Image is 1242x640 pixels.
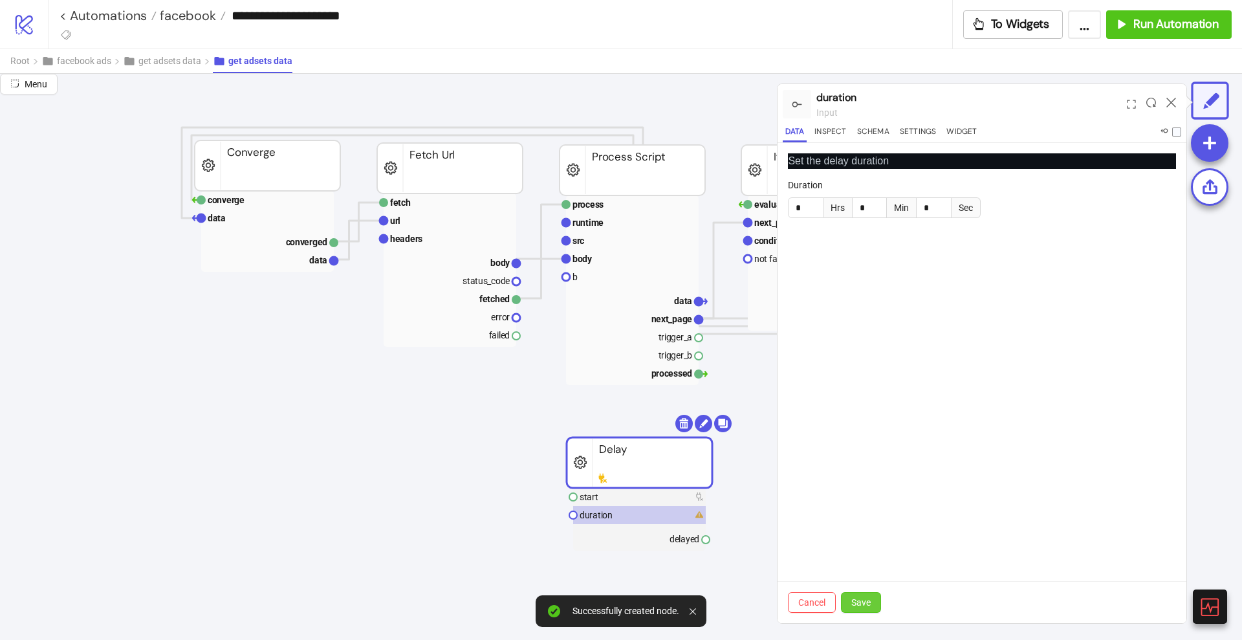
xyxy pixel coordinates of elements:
[490,258,510,268] text: body
[798,597,825,608] span: Cancel
[963,10,1063,39] button: To Widgets
[309,255,327,265] text: data
[208,213,226,223] text: data
[25,79,47,89] span: Menu
[841,592,881,613] button: Save
[228,56,292,66] span: get adsets data
[463,276,510,286] text: status_code
[855,125,892,142] button: Schema
[1133,17,1219,32] span: Run Automation
[491,312,510,322] text: error
[944,125,979,142] button: Widget
[57,56,111,66] span: facebook ads
[390,234,422,244] text: headers
[754,236,792,246] text: condition
[991,17,1050,32] span: To Widgets
[157,7,216,24] span: facebook
[788,592,836,613] button: Cancel
[123,49,213,73] button: get adsets data
[572,236,584,246] text: src
[390,215,400,226] text: url
[788,153,1176,169] p: Set the delay duration
[783,125,807,142] button: Data
[674,296,692,306] text: data
[580,510,613,520] text: duration
[572,217,604,228] text: runtime
[816,89,1122,105] div: duration
[754,217,796,228] text: next_page
[580,492,598,502] text: start
[812,125,849,142] button: Inspect
[816,105,1122,120] div: input
[651,314,693,324] text: next_page
[157,9,226,22] a: facebook
[897,125,939,142] button: Settings
[572,254,593,264] text: body
[823,197,853,218] div: Hrs
[10,79,19,88] span: radius-bottomright
[208,195,245,205] text: converge
[1106,10,1232,39] button: Run Automation
[41,49,123,73] button: facebook ads
[10,56,30,66] span: Root
[572,199,604,210] text: process
[851,597,871,608] span: Save
[788,178,831,192] label: Duration
[390,197,411,208] text: fetch
[754,254,788,264] text: not false
[60,9,157,22] a: < Automations
[572,606,679,617] div: Successfully created node.
[1127,100,1136,109] span: expand
[887,197,917,218] div: Min
[10,49,41,73] button: Root
[572,272,578,282] text: b
[213,49,292,73] button: get adsets data
[754,199,789,210] text: evaluate
[1068,10,1101,39] button: ...
[952,197,981,218] div: Sec
[138,56,201,66] span: get adsets data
